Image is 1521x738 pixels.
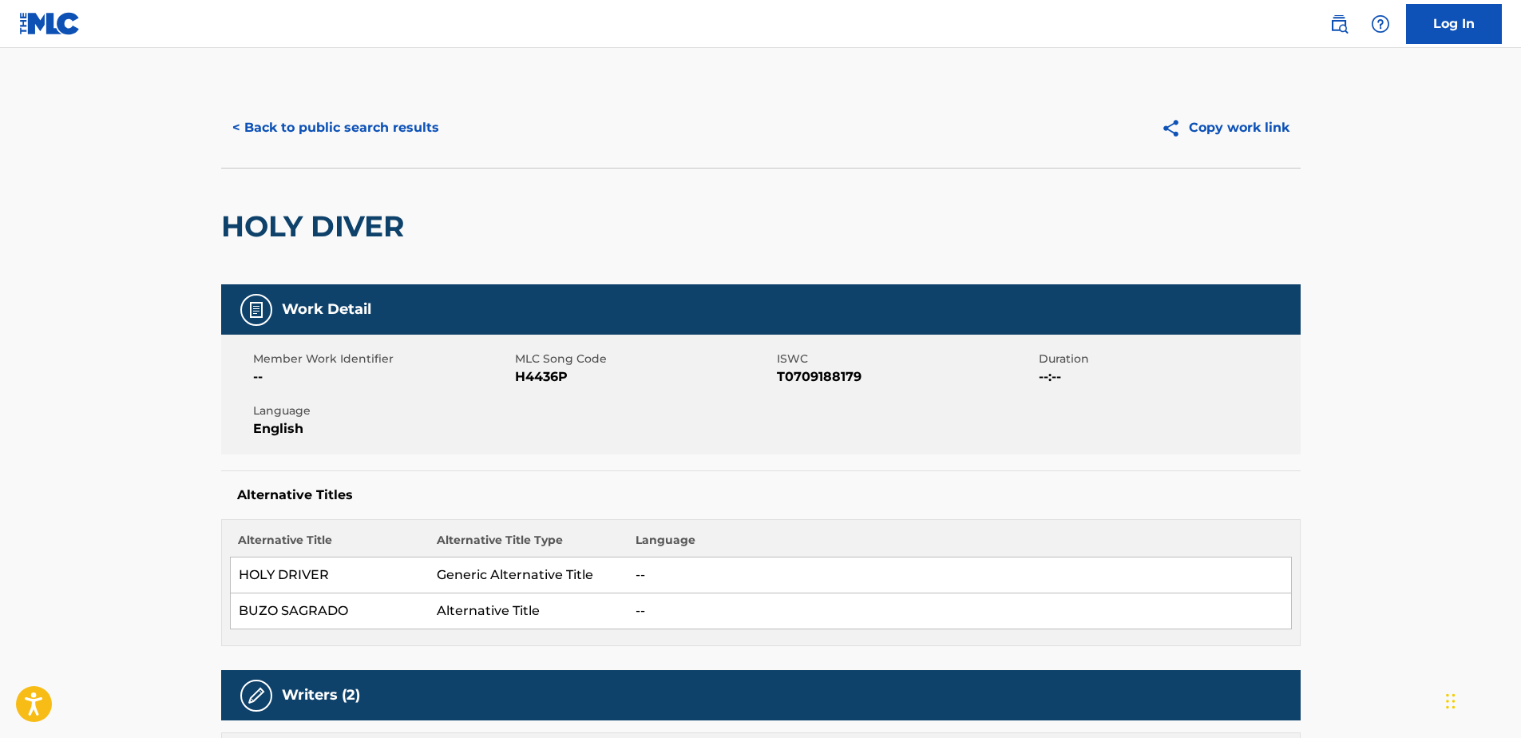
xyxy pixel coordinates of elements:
[628,532,1291,557] th: Language
[1329,14,1349,34] img: search
[777,351,1035,367] span: ISWC
[247,300,266,319] img: Work Detail
[1446,677,1456,725] div: Drag
[253,403,511,419] span: Language
[429,557,628,593] td: Generic Alternative Title
[253,419,511,438] span: English
[230,557,429,593] td: HOLY DRIVER
[230,593,429,629] td: BUZO SAGRADO
[221,108,450,148] button: < Back to public search results
[237,487,1285,503] h5: Alternative Titles
[1441,661,1521,738] iframe: Chat Widget
[1365,8,1396,40] div: Help
[221,208,412,244] h2: HOLY DIVER
[1039,351,1297,367] span: Duration
[1150,108,1301,148] button: Copy work link
[282,300,371,319] h5: Work Detail
[1161,118,1189,138] img: Copy work link
[1323,8,1355,40] a: Public Search
[1371,14,1390,34] img: help
[247,686,266,705] img: Writers
[230,532,429,557] th: Alternative Title
[515,351,773,367] span: MLC Song Code
[628,557,1291,593] td: --
[19,12,81,35] img: MLC Logo
[1039,367,1297,387] span: --:--
[777,367,1035,387] span: T0709188179
[1406,4,1502,44] a: Log In
[253,367,511,387] span: --
[515,367,773,387] span: H4436P
[429,593,628,629] td: Alternative Title
[282,686,360,704] h5: Writers (2)
[429,532,628,557] th: Alternative Title Type
[628,593,1291,629] td: --
[253,351,511,367] span: Member Work Identifier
